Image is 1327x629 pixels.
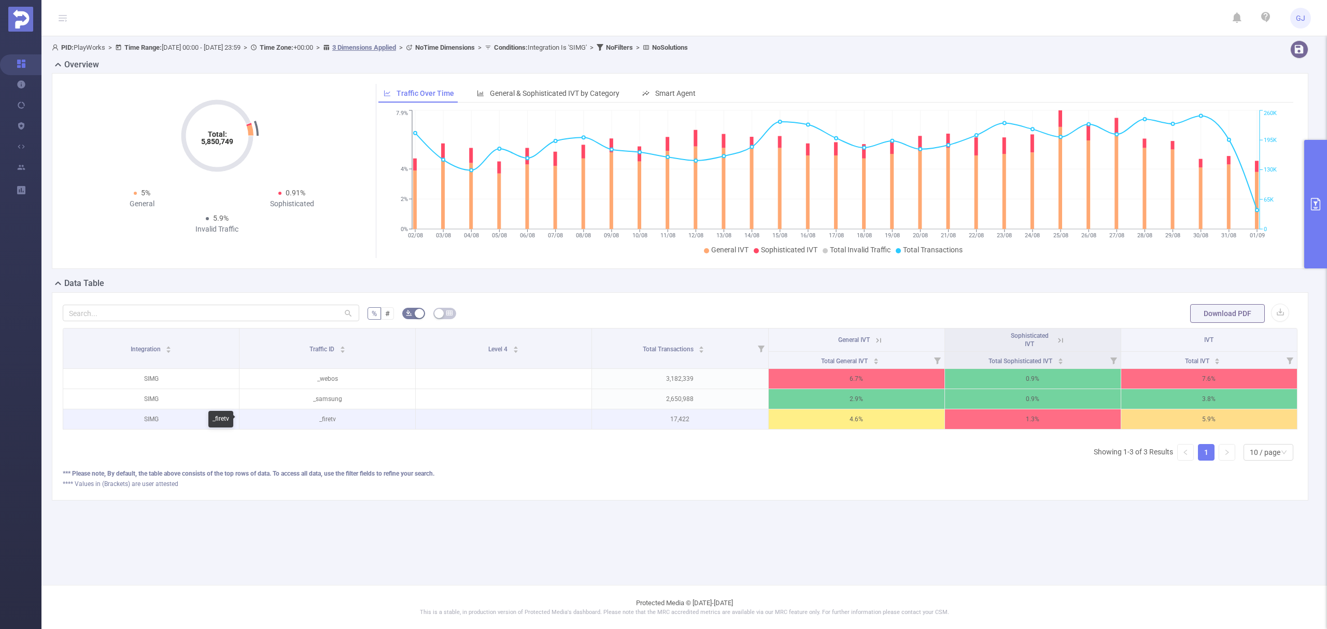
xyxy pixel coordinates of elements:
[63,305,359,321] input: Search...
[856,232,871,239] tspan: 18/08
[513,349,519,352] i: icon: caret-down
[124,44,162,51] b: Time Range:
[1214,356,1220,363] div: Sort
[838,336,870,344] span: General IVT
[1215,356,1220,360] i: icon: caret-up
[769,409,944,429] p: 4.6%
[754,328,768,368] i: Filter menu
[475,44,485,51] span: >
[576,232,591,239] tspan: 08/08
[1121,389,1297,409] p: 3.8%
[396,110,408,117] tspan: 7.9%
[385,309,390,318] span: #
[520,232,535,239] tspan: 06/08
[772,232,787,239] tspan: 15/08
[63,409,239,429] p: SIMG
[873,356,879,363] div: Sort
[699,345,704,348] i: icon: caret-up
[513,345,519,351] div: Sort
[8,7,33,32] img: Protected Media
[340,345,345,348] i: icon: caret-up
[494,44,587,51] span: Integration Is 'SIMG'
[1081,232,1096,239] tspan: 26/08
[217,198,368,209] div: Sophisticated
[213,214,229,222] span: 5.9%
[239,409,415,429] p: _firetv
[407,232,422,239] tspan: 02/08
[941,232,956,239] tspan: 21/08
[604,232,619,239] tspan: 09/08
[207,130,227,138] tspan: Total:
[1058,360,1064,363] i: icon: caret-down
[63,469,1297,478] div: *** Please note, By default, the table above consists of the top rows of data. To access all data...
[1198,444,1215,461] li: 1
[241,44,250,51] span: >
[1182,449,1189,455] i: icon: left
[463,232,478,239] tspan: 04/08
[912,232,927,239] tspan: 20/08
[1264,137,1277,144] tspan: 195K
[488,346,509,353] span: Level 4
[165,345,172,351] div: Sort
[1250,445,1280,460] div: 10 / page
[1137,232,1152,239] tspan: 28/08
[67,198,217,209] div: General
[397,89,454,97] span: Traffic Over Time
[830,246,891,254] span: Total Invalid Traffic
[592,409,768,429] p: 17,422
[1221,232,1236,239] tspan: 31/08
[828,232,843,239] tspan: 17/08
[141,189,150,197] span: 5%
[744,232,759,239] tspan: 14/08
[208,411,233,427] div: _firetv
[401,226,408,233] tspan: 0%
[652,44,688,51] b: No Solutions
[873,360,879,363] i: icon: caret-down
[401,166,408,173] tspan: 4%
[494,44,528,51] b: Conditions :
[769,389,944,409] p: 2.9%
[446,310,453,316] i: icon: table
[286,189,305,197] span: 0.91%
[415,44,475,51] b: No Time Dimensions
[1190,304,1265,323] button: Download PDF
[63,389,239,409] p: SIMG
[64,59,99,71] h2: Overview
[166,345,172,348] i: icon: caret-up
[401,196,408,203] tspan: 2%
[633,44,643,51] span: >
[491,232,506,239] tspan: 05/08
[1264,110,1277,117] tspan: 260K
[239,389,415,409] p: _samsung
[340,345,346,351] div: Sort
[435,232,450,239] tspan: 03/08
[1058,356,1064,360] i: icon: caret-up
[945,369,1121,389] p: 0.9%
[513,345,519,348] i: icon: caret-up
[52,44,688,51] span: PlayWorks [DATE] 00:00 - [DATE] 23:59 +00:00
[800,232,815,239] tspan: 16/08
[660,232,675,239] tspan: 11/08
[969,232,984,239] tspan: 22/08
[606,44,633,51] b: No Filters
[699,349,704,352] i: icon: caret-down
[989,358,1054,365] span: Total Sophisticated IVT
[821,358,869,365] span: Total General IVT
[688,232,703,239] tspan: 12/08
[67,608,1301,617] p: This is a stable, in production version of Protected Media's dashboard. Please note that the MRC ...
[340,349,345,352] i: icon: caret-down
[632,232,647,239] tspan: 10/08
[884,232,899,239] tspan: 19/08
[1264,226,1267,233] tspan: 0
[131,346,162,353] span: Integration
[166,349,172,352] i: icon: caret-down
[61,44,74,51] b: PID:
[490,89,619,97] span: General & Sophisticated IVT by Category
[477,90,484,97] i: icon: bar-chart
[41,585,1327,629] footer: Protected Media © [DATE]-[DATE]
[1264,167,1277,174] tspan: 130K
[1204,336,1213,344] span: IVT
[903,246,963,254] span: Total Transactions
[1177,444,1194,461] li: Previous Page
[711,246,749,254] span: General IVT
